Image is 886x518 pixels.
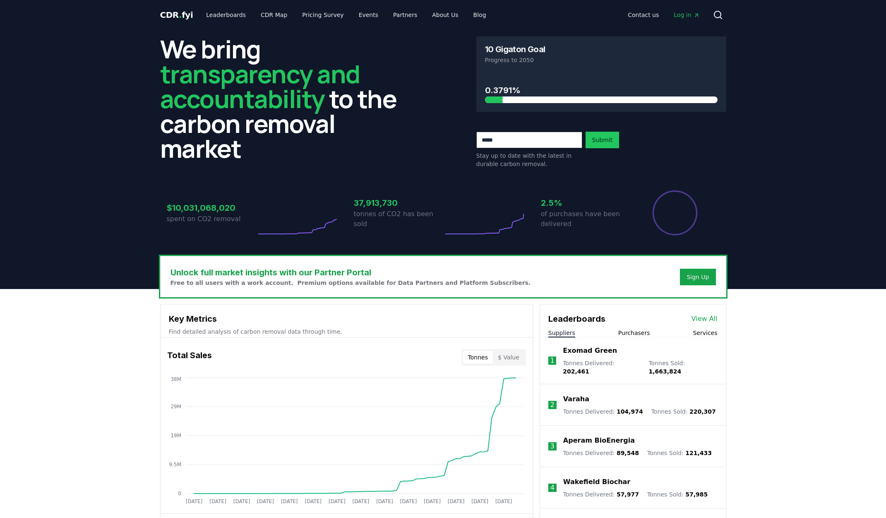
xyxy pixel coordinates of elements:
[476,152,582,168] p: Stay up to date with the latest in durable carbon removal.
[169,462,181,467] tspan: 9.5M
[425,7,465,22] a: About Us
[485,84,718,96] h3: 0.3791%
[471,499,488,504] tspan: [DATE]
[376,499,393,504] tspan: [DATE]
[563,449,639,457] p: Tonnes Delivered :
[648,359,717,376] p: Tonnes Sold :
[550,400,555,410] p: 2
[179,10,182,20] span: .
[281,499,298,504] tspan: [DATE]
[685,450,712,456] span: 121,433
[648,368,681,375] span: 1,663,824
[674,11,699,19] span: Log in
[354,197,443,209] h3: 37,913,730
[563,394,589,404] a: Varaha
[257,499,274,504] tspan: [DATE]
[647,449,712,457] p: Tonnes Sold :
[160,10,193,20] span: CDR fyi
[680,269,716,285] button: Sign Up
[295,7,350,22] a: Pricing Survey
[170,404,181,410] tspan: 29M
[548,313,605,325] h3: Leaderboards
[548,329,575,337] button: Suppliers
[687,273,709,281] a: Sign Up
[651,407,716,416] p: Tonnes Sold :
[185,499,202,504] tspan: [DATE]
[495,499,512,504] tspan: [DATE]
[563,359,640,376] p: Tonnes Delivered :
[550,483,555,493] p: 4
[617,408,643,415] span: 104,974
[160,9,193,21] a: CDR.fyi
[617,491,639,498] span: 57,977
[541,197,630,209] h3: 2.5%
[647,490,708,499] p: Tonnes Sold :
[485,56,718,64] p: Progress to 2050
[563,477,630,487] a: Wakefield Biochar
[652,190,698,236] div: Percentage of sales delivered
[170,376,181,382] tspan: 38M
[170,433,181,438] tspan: 19M
[693,329,717,337] button: Services
[400,499,417,504] tspan: [DATE]
[170,279,531,287] p: Free to all users with a work account. Premium options available for Data Partners and Platform S...
[178,491,181,496] tspan: 0
[167,202,256,214] h3: $10,031,068,020
[563,346,617,356] a: Exomad Green
[169,313,524,325] h3: Key Metrics
[447,499,464,504] tspan: [DATE]
[617,450,639,456] span: 89,548
[563,490,639,499] p: Tonnes Delivered :
[233,499,250,504] tspan: [DATE]
[424,499,441,504] tspan: [DATE]
[160,36,410,161] h2: We bring to the carbon removal market
[685,491,708,498] span: 57,985
[170,266,531,279] h3: Unlock full market insights with our Partner Portal
[493,351,524,364] button: $ Value
[387,7,424,22] a: Partners
[352,7,385,22] a: Events
[199,7,252,22] a: Leaderboards
[167,214,256,224] p: spent on CO2 removal
[586,132,619,148] button: Submit
[254,7,294,22] a: CDR Map
[160,57,360,116] span: transparency and accountability
[209,499,226,504] tspan: [DATE]
[689,408,716,415] span: 220,307
[352,499,369,504] tspan: [DATE]
[550,441,555,451] p: 3
[199,7,492,22] nav: Main
[692,314,718,324] a: View All
[563,407,643,416] p: Tonnes Delivered :
[563,368,589,375] span: 202,461
[485,45,545,53] h3: 10 Gigaton Goal
[467,7,493,22] a: Blog
[563,436,635,446] a: Aperam BioEnergia
[167,349,212,366] h3: Total Sales
[667,7,706,22] a: Log in
[169,328,524,336] p: Find detailed analysis of carbon removal data through time.
[463,351,493,364] button: Tonnes
[550,356,554,366] p: 1
[305,499,322,504] tspan: [DATE]
[354,209,443,229] p: tonnes of CO2 has been sold
[541,209,630,229] p: of purchases have been delivered
[621,7,665,22] a: Contact us
[621,7,706,22] nav: Main
[329,499,346,504] tspan: [DATE]
[618,329,650,337] button: Purchasers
